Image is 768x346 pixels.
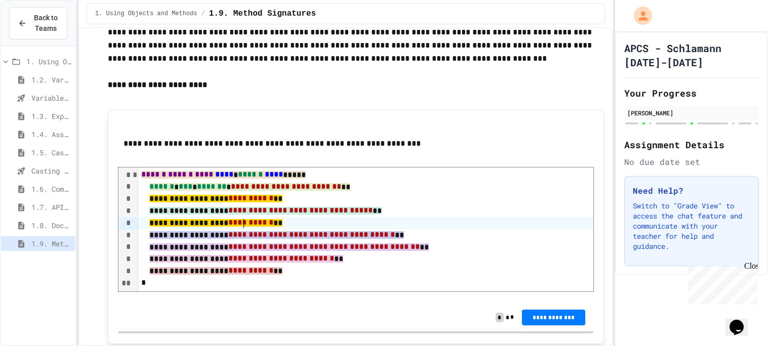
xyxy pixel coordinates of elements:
[9,7,67,39] button: Back to Teams
[624,156,759,168] div: No due date set
[31,74,71,85] span: 1.2. Variables and Data Types
[26,56,71,67] span: 1. Using Objects and Methods
[31,93,71,103] span: Variables and Data Types - Quiz
[31,220,71,231] span: 1.8. Documentation with Comments and Preconditions
[627,108,756,117] div: [PERSON_NAME]
[31,184,71,194] span: 1.6. Compound Assignment Operators
[31,147,71,158] span: 1.5. Casting and Ranges of Values
[624,86,759,100] h2: Your Progress
[33,13,59,34] span: Back to Teams
[624,138,759,152] h2: Assignment Details
[633,185,750,197] h3: Need Help?
[684,262,758,305] iframe: chat widget
[623,4,655,27] div: My Account
[633,201,750,251] p: Switch to "Grade View" to access the chat feature and communicate with your teacher for help and ...
[725,306,758,336] iframe: chat widget
[31,238,71,249] span: 1.9. Method Signatures
[31,202,71,212] span: 1.7. APIs and Libraries
[201,10,205,18] span: /
[31,129,71,140] span: 1.4. Assignment and Input
[209,8,316,20] span: 1.9. Method Signatures
[95,10,197,18] span: 1. Using Objects and Methods
[4,4,70,64] div: Chat with us now!Close
[31,165,71,176] span: Casting and Ranges of variables - Quiz
[624,41,759,69] h1: APCS - Schlamann [DATE]-[DATE]
[31,111,71,121] span: 1.3. Expressions and Output [New]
